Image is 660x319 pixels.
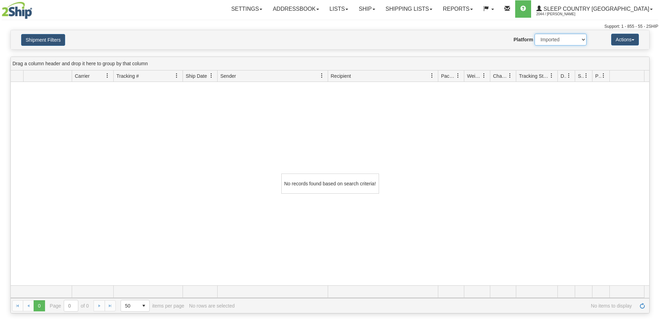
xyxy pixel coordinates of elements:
[595,73,601,79] span: Pickup Status
[561,73,566,79] span: Delivery Status
[125,302,134,309] span: 50
[11,57,649,70] div: grid grouping header
[536,11,588,18] span: 2044 / [PERSON_NAME]
[546,70,557,82] a: Tracking Status filter column settings
[542,6,649,12] span: Sleep Country [GEOGRAPHIC_DATA]
[116,73,139,79] span: Tracking #
[563,70,575,82] a: Delivery Status filter column settings
[478,70,490,82] a: Weight filter column settings
[2,2,32,19] img: logo2044.jpg
[452,70,464,82] a: Packages filter column settings
[138,300,149,311] span: select
[226,0,267,18] a: Settings
[21,34,65,46] button: Shipment Filters
[121,300,150,312] span: Page sizes drop down
[513,36,533,43] label: Platform
[316,70,328,82] a: Sender filter column settings
[578,73,584,79] span: Shipment Issues
[380,0,438,18] a: Shipping lists
[171,70,183,82] a: Tracking # filter column settings
[186,73,207,79] span: Ship Date
[493,73,508,79] span: Charge
[205,70,217,82] a: Ship Date filter column settings
[331,73,351,79] span: Recipient
[580,70,592,82] a: Shipment Issues filter column settings
[2,24,658,30] div: Support: 1 - 855 - 55 - 2SHIP
[611,34,639,45] button: Actions
[281,174,379,194] div: No records found based on search criteria!
[34,300,45,311] span: Page 0
[504,70,516,82] a: Charge filter column settings
[50,300,89,312] span: Page of 0
[189,303,235,309] div: No rows are selected
[353,0,380,18] a: Ship
[220,73,236,79] span: Sender
[598,70,609,82] a: Pickup Status filter column settings
[267,0,324,18] a: Addressbook
[438,0,478,18] a: Reports
[239,303,632,309] span: No items to display
[102,70,113,82] a: Carrier filter column settings
[121,300,184,312] span: items per page
[441,73,456,79] span: Packages
[324,0,353,18] a: Lists
[75,73,90,79] span: Carrier
[467,73,482,79] span: Weight
[531,0,658,18] a: Sleep Country [GEOGRAPHIC_DATA] 2044 / [PERSON_NAME]
[637,300,648,311] a: Refresh
[426,70,438,82] a: Recipient filter column settings
[519,73,549,79] span: Tracking Status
